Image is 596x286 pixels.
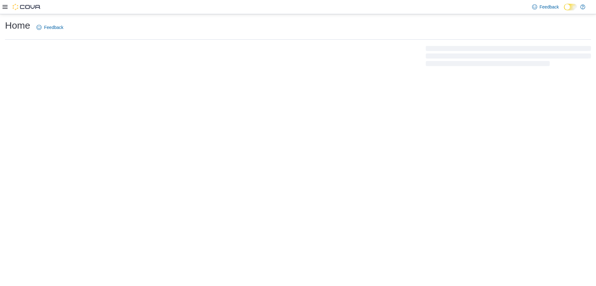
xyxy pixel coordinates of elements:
[564,4,577,10] input: Dark Mode
[426,47,591,67] span: Loading
[44,24,63,31] span: Feedback
[13,4,41,10] img: Cova
[564,10,564,11] span: Dark Mode
[540,4,559,10] span: Feedback
[34,21,66,34] a: Feedback
[5,19,30,32] h1: Home
[530,1,561,13] a: Feedback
